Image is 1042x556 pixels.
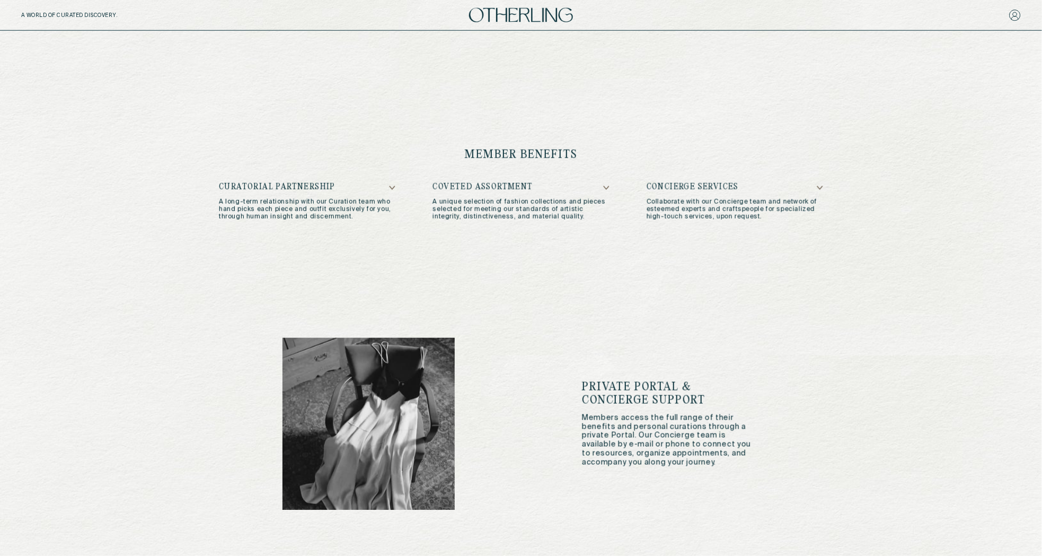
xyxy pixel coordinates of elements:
h5: Coveted Assortment [432,183,609,192]
img: Private Portal & Concierge Support [282,338,455,510]
p: A unique selection of fashion collections and pieces selected for meeting our standards of artist... [432,198,609,221]
p: Collaborate with our Concierge team and network of esteemed experts and craftspeople for speciali... [647,198,823,221]
h5: A WORLD OF CURATED DISCOVERY. [21,12,164,19]
img: logo [469,8,573,22]
h6: PRIVATE PORTAL & CONCIERGE SUPPORT [582,381,760,407]
h3: member benefits [219,149,823,162]
p: Members access the full range of their benefits and personal curations through a private Portal. ... [582,414,760,467]
p: A long-term relationship with our Curation team who hand picks each piece and outfit exclusively ... [219,198,395,221]
h5: Concierge Services [647,183,823,192]
h5: Curatorial Partnership [219,183,395,192]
